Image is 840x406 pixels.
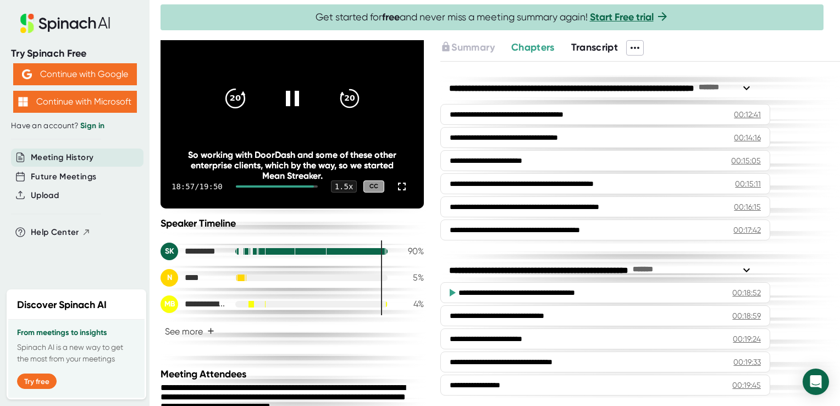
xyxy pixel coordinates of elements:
[734,109,761,120] div: 00:12:41
[440,40,494,55] button: Summary
[161,322,219,341] button: See more+
[187,150,398,181] div: So working with DoorDash and some of these other enterprise clients, which by the way, so we star...
[451,41,494,53] span: Summary
[316,11,669,24] span: Get started for and never miss a meeting summary again!
[161,243,178,260] div: SK
[734,201,761,212] div: 00:16:15
[733,356,761,367] div: 00:19:33
[511,40,555,55] button: Chapters
[17,298,107,312] h2: Discover Spinach AI
[161,269,178,287] div: N
[732,380,761,391] div: 00:19:45
[17,328,136,337] h3: From meetings to insights
[733,333,761,344] div: 00:19:24
[80,121,104,130] a: Sign in
[803,369,829,395] div: Open Intercom Messenger
[13,63,137,85] button: Continue with Google
[22,69,32,79] img: Aehbyd4JwY73AAAAAElFTkSuQmCC
[396,246,424,256] div: 90 %
[732,287,761,298] div: 00:18:52
[17,374,57,389] button: Try free
[440,40,511,56] div: Upgrade to access
[161,217,424,229] div: Speaker Timeline
[732,310,761,321] div: 00:18:59
[733,224,761,235] div: 00:17:42
[161,295,178,313] div: MB
[363,180,384,193] div: CC
[396,299,424,309] div: 4 %
[31,226,91,239] button: Help Center
[571,41,618,53] span: Transcript
[161,295,226,313] div: Madison Bailey
[13,91,137,113] button: Continue with Microsoft
[511,41,555,53] span: Chapters
[735,178,761,189] div: 00:15:11
[590,11,654,23] a: Start Free trial
[31,189,59,202] button: Upload
[161,368,427,380] div: Meeting Attendees
[11,121,139,131] div: Have an account?
[396,272,424,283] div: 5 %
[734,132,761,143] div: 00:14:16
[161,243,226,260] div: Sai Karra
[172,182,223,191] div: 18:57 / 19:50
[31,171,96,183] button: Future Meetings
[571,40,618,55] button: Transcript
[207,327,214,336] span: +
[331,180,357,193] div: 1.5 x
[17,342,136,365] p: Spinach AI is a new way to get the most from your meetings
[11,47,139,60] div: Try Spinach Free
[31,151,93,164] button: Meeting History
[731,155,761,166] div: 00:15:05
[31,226,79,239] span: Help Center
[382,11,400,23] b: free
[161,269,226,287] div: Nate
